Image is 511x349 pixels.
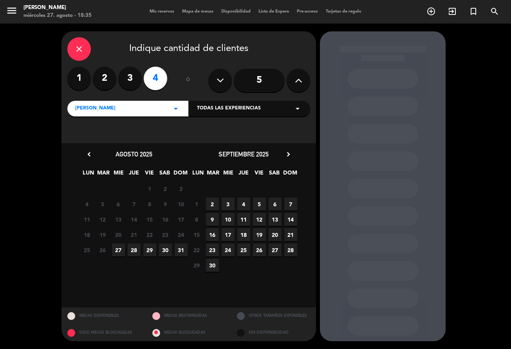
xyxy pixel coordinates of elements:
span: 14 [284,213,297,226]
span: DOM [283,168,296,181]
span: SAB [268,168,281,181]
i: add_circle_outline [426,7,436,16]
label: 3 [118,67,142,90]
div: [PERSON_NAME] [23,4,92,12]
span: Mapa de mesas [178,9,217,14]
span: DOM [173,168,186,181]
span: 14 [128,213,141,226]
span: 7 [284,198,297,211]
span: 27 [112,244,125,256]
span: 20 [269,228,282,241]
span: LUN [82,168,95,181]
span: 28 [128,244,141,256]
label: 2 [93,67,116,90]
span: 11 [237,213,250,226]
i: exit_to_app [448,7,457,16]
span: 4 [81,198,94,211]
span: JUE [237,168,250,181]
span: Mis reservas [146,9,178,14]
div: SIN DISPONIBILIDAD [231,324,316,341]
span: [PERSON_NAME] [75,105,116,113]
span: 15 [143,213,156,226]
span: 11 [81,213,94,226]
span: 31 [175,244,188,256]
span: 8 [143,198,156,211]
span: 19 [96,228,109,241]
i: menu [6,5,18,16]
span: 23 [159,228,172,241]
span: 12 [253,213,266,226]
span: MAR [207,168,220,181]
i: search [490,7,499,16]
span: SAB [158,168,171,181]
span: 6 [112,198,125,211]
span: 13 [112,213,125,226]
span: MIE [112,168,125,181]
div: Indique cantidad de clientes [67,37,310,61]
div: miércoles 27. agosto - 18:35 [23,12,92,20]
span: 5 [253,198,266,211]
span: 25 [81,244,94,256]
button: menu [6,5,18,19]
i: chevron_left [85,150,93,158]
span: LUN [191,168,204,181]
div: MESAS RESTRINGIDAS [146,307,231,324]
span: 2 [159,182,172,195]
span: Todas las experiencias [197,105,261,113]
span: 23 [206,244,219,256]
span: 20 [112,228,125,241]
span: 1 [190,198,203,211]
span: 10 [222,213,235,226]
span: 25 [237,244,250,256]
span: 2 [206,198,219,211]
span: Disponibilidad [217,9,255,14]
span: 18 [81,228,94,241]
span: 26 [96,244,109,256]
span: 10 [175,198,188,211]
span: 18 [237,228,250,241]
span: Lista de Espera [255,9,293,14]
div: OTROS TAMAÑOS DIPONIBLES [231,307,316,324]
span: Pre-acceso [293,9,322,14]
span: MAR [97,168,110,181]
span: 29 [143,244,156,256]
span: 30 [206,259,219,272]
span: 5 [96,198,109,211]
span: MIE [222,168,235,181]
span: 12 [96,213,109,226]
span: JUE [128,168,141,181]
span: VIE [143,168,156,181]
span: 9 [206,213,219,226]
span: 17 [222,228,235,241]
span: 30 [159,244,172,256]
span: 22 [143,228,156,241]
i: close [74,44,84,54]
span: 16 [159,213,172,226]
span: septiembre 2025 [218,150,269,158]
span: 13 [269,213,282,226]
span: agosto 2025 [116,150,152,158]
span: 24 [175,228,188,241]
span: 6 [269,198,282,211]
div: ó [175,67,200,94]
label: 4 [144,67,167,90]
i: chevron_right [284,150,293,158]
span: 15 [190,228,203,241]
div: MESAS DISPONIBLES [61,307,146,324]
i: turned_in_not [469,7,478,16]
span: 19 [253,228,266,241]
label: 1 [67,67,91,90]
span: 26 [253,244,266,256]
span: 9 [159,198,172,211]
span: 4 [237,198,250,211]
span: 22 [190,244,203,256]
span: 3 [175,182,188,195]
span: 24 [222,244,235,256]
span: 27 [269,244,282,256]
span: 7 [128,198,141,211]
span: 21 [128,228,141,241]
div: SOLO MESAS BLOQUEADAS [61,324,146,341]
span: VIE [253,168,265,181]
div: MESAS BLOQUEADAS [146,324,231,341]
span: 17 [175,213,188,226]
